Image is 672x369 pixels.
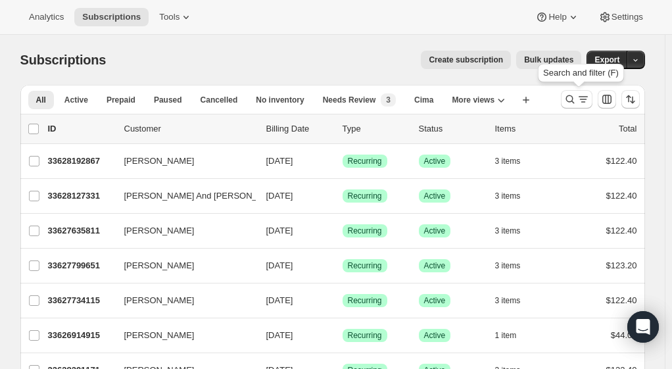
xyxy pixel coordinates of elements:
[348,191,382,201] span: Recurring
[343,122,408,135] div: Type
[495,222,535,240] button: 3 items
[414,95,433,105] span: Cima
[627,311,659,343] div: Open Intercom Messenger
[323,95,376,105] span: Needs Review
[21,8,72,26] button: Analytics
[48,291,637,310] div: 33627734115[PERSON_NAME][DATE]SuccessRecurringSuccessActive3 items$122.40
[159,12,180,22] span: Tools
[48,189,114,203] p: 33628127331
[348,156,382,166] span: Recurring
[348,226,382,236] span: Recurring
[266,156,293,166] span: [DATE]
[495,257,535,275] button: 3 items
[266,191,293,201] span: [DATE]
[606,295,637,305] span: $122.40
[266,260,293,270] span: [DATE]
[495,291,535,310] button: 3 items
[348,295,382,306] span: Recurring
[116,185,248,207] button: [PERSON_NAME] And [PERSON_NAME]
[429,55,503,65] span: Create subscription
[48,152,637,170] div: 33628192867[PERSON_NAME][DATE]SuccessRecurringSuccessActive3 items$122.40
[107,95,135,105] span: Prepaid
[151,8,201,26] button: Tools
[74,8,149,26] button: Subscriptions
[598,90,616,109] button: Customize table column order and visibility
[266,226,293,235] span: [DATE]
[124,294,195,307] span: [PERSON_NAME]
[424,260,446,271] span: Active
[48,294,114,307] p: 33627734115
[116,325,248,346] button: [PERSON_NAME]
[495,191,521,201] span: 3 items
[116,255,248,276] button: [PERSON_NAME]
[266,295,293,305] span: [DATE]
[36,95,46,105] span: All
[452,95,494,105] span: More views
[64,95,88,105] span: Active
[124,224,195,237] span: [PERSON_NAME]
[48,155,114,168] p: 33628192867
[594,55,619,65] span: Export
[495,295,521,306] span: 3 items
[495,226,521,236] span: 3 items
[561,90,592,109] button: Search and filter results
[29,12,64,22] span: Analytics
[516,91,537,109] button: Create new view
[527,8,587,26] button: Help
[444,91,513,109] button: More views
[48,122,637,135] div: IDCustomerBilling DateTypeStatusItemsTotal
[516,51,581,69] button: Bulk updates
[495,187,535,205] button: 3 items
[48,187,637,205] div: 33628127331[PERSON_NAME] And [PERSON_NAME][DATE]SuccessRecurringSuccessActive3 items$122.40
[124,122,256,135] p: Customer
[124,155,195,168] span: [PERSON_NAME]
[424,156,446,166] span: Active
[495,326,531,345] button: 1 item
[611,330,637,340] span: $44.00
[201,95,238,105] span: Cancelled
[612,12,643,22] span: Settings
[619,122,636,135] p: Total
[256,95,304,105] span: No inventory
[348,330,382,341] span: Recurring
[419,122,485,135] p: Status
[424,330,446,341] span: Active
[495,260,521,271] span: 3 items
[266,330,293,340] span: [DATE]
[348,260,382,271] span: Recurring
[48,329,114,342] p: 33626914915
[124,189,284,203] span: [PERSON_NAME] And [PERSON_NAME]
[590,8,651,26] button: Settings
[116,290,248,311] button: [PERSON_NAME]
[116,220,248,241] button: [PERSON_NAME]
[495,156,521,166] span: 3 items
[548,12,566,22] span: Help
[266,122,332,135] p: Billing Date
[48,257,637,275] div: 33627799651[PERSON_NAME][DATE]SuccessRecurringSuccessActive3 items$123.20
[154,95,182,105] span: Paused
[82,12,141,22] span: Subscriptions
[495,330,517,341] span: 1 item
[606,260,637,270] span: $123.20
[116,151,248,172] button: [PERSON_NAME]
[124,259,195,272] span: [PERSON_NAME]
[587,51,627,69] button: Export
[606,191,637,201] span: $122.40
[48,122,114,135] p: ID
[48,326,637,345] div: 33626914915[PERSON_NAME][DATE]SuccessRecurringSuccessActive1 item$44.00
[495,152,535,170] button: 3 items
[621,90,640,109] button: Sort the results
[424,295,446,306] span: Active
[386,95,391,105] span: 3
[20,53,107,67] span: Subscriptions
[48,222,637,240] div: 33627635811[PERSON_NAME][DATE]SuccessRecurringSuccessActive3 items$122.40
[495,122,561,135] div: Items
[48,224,114,237] p: 33627635811
[606,156,637,166] span: $122.40
[524,55,573,65] span: Bulk updates
[421,51,511,69] button: Create subscription
[606,226,637,235] span: $122.40
[124,329,195,342] span: [PERSON_NAME]
[48,259,114,272] p: 33627799651
[424,191,446,201] span: Active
